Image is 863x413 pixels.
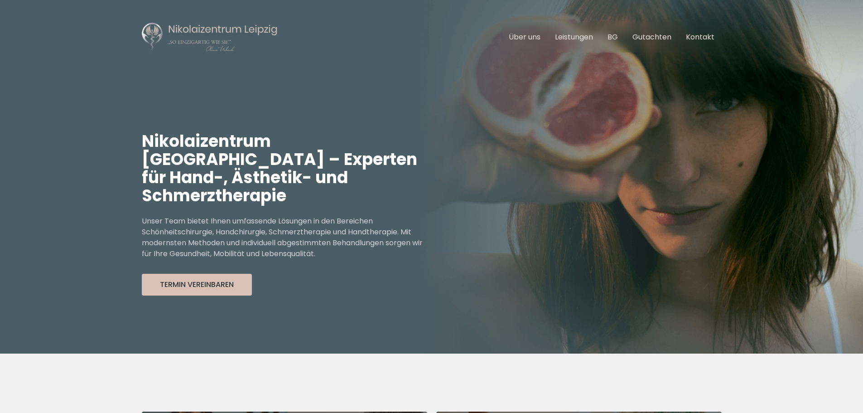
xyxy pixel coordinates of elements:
img: Nikolaizentrum Leipzig Logo [142,22,278,53]
h1: Nikolaizentrum [GEOGRAPHIC_DATA] – Experten für Hand-, Ästhetik- und Schmerztherapie [142,132,432,205]
a: BG [607,32,618,42]
a: Über uns [509,32,540,42]
a: Leistungen [555,32,593,42]
a: Gutachten [632,32,671,42]
a: Kontakt [686,32,714,42]
p: Unser Team bietet Ihnen umfassende Lösungen in den Bereichen Schönheitschirurgie, Handchirurgie, ... [142,216,432,259]
button: Termin Vereinbaren [142,274,252,296]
